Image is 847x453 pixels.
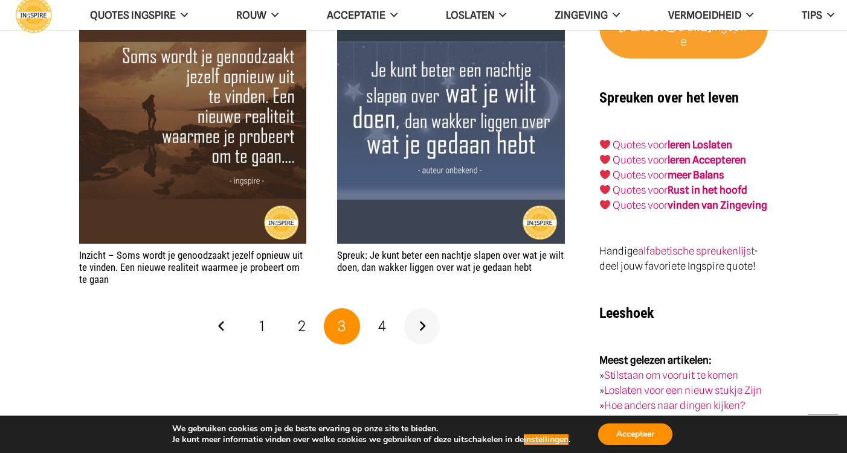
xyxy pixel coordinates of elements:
a: Loslaten voor een nieuw stukje Zijn [604,384,762,396]
strong: meer Balans [668,169,724,181]
span: 1 [259,317,265,335]
a: leren Loslaten [668,139,732,151]
button: Accepteer [598,423,672,445]
a: Spreuk: Je kunt beter een nachtje slapen over wat je wilt doen, dan wakker liggen over wat je ged... [337,249,564,273]
img: ❤ [600,139,610,150]
span: Zingeving [555,9,608,21]
span: 2 [298,317,306,335]
a: Hoe anders naar dingen kijken? [604,399,746,411]
strong: vinden van Zingeving [668,199,767,211]
a: Pagina 2 [284,308,320,344]
span: Pagina 3 [324,308,360,344]
p: » » » [599,353,768,413]
a: leren Accepteren [668,154,746,166]
a: Pagina 1 [244,308,280,344]
strong: Leeshoek [599,305,654,322]
img: Quote: Je kunt beter een nachtje slapen over wat je wilt doen, dan wakker liggen over wat je geda... [337,17,564,244]
strong: Rust in het hoofd [668,184,747,196]
p: Je kunt meer informatie vinden over welke cookies we gebruiken of deze uitschakelen in de . [172,434,570,445]
a: Quotes voormeer Balans [613,169,724,181]
span: QUOTES INGSPIRE [90,9,176,21]
span: 4 [378,317,386,335]
a: Quotes voorvinden van Zingeving [613,199,767,211]
a: Terug naar top [808,414,838,444]
span: Acceptatie [327,9,385,21]
span: TIPS [802,9,822,21]
span: VERMOEIDHEID [668,9,741,21]
span: ROUW [236,9,266,21]
p: Handige - deel jouw favoriete Ingspire quote! [599,244,768,274]
img: Citaat van inge ingspire.nl over een nieuwe werkelijkheid accepteren: Soms wordt je genoodzaakt j... [79,17,306,244]
span: 3 [338,317,346,335]
a: Quotes voor [613,154,668,166]
a: Stilstaan om vooruit te komen [604,369,738,381]
a: Quotes voorRust in het hoofd [613,184,747,196]
strong: Spreuken over het leven [599,89,739,106]
a: alfabetische spreukenlijst [638,245,754,257]
span: Loslaten [446,9,495,21]
a: Inzicht – Soms wordt je genoodzaakt jezelf opnieuw uit te vinden. Een nieuwe realiteit waarmee je... [79,249,303,286]
img: ❤ [600,185,610,195]
img: ❤ [600,154,610,165]
img: ❤ [600,200,610,210]
p: We gebruiken cookies om je de beste ervaring op onze site te bieden. [172,423,570,434]
a: Quotes voor [613,139,668,151]
img: ❤ [600,169,610,180]
strong: Meest gelezen artikelen: [599,354,712,366]
button: instellingen [524,434,568,445]
a: Pagina 4 [364,308,401,344]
